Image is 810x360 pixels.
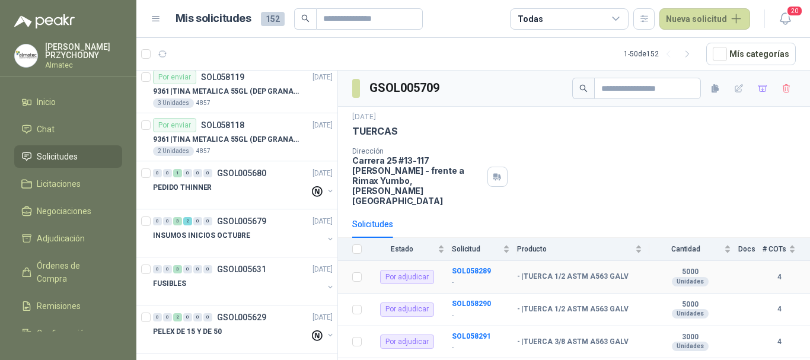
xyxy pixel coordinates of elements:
a: Configuración [14,322,122,345]
div: Por enviar [153,118,196,132]
div: 0 [193,265,202,273]
div: 0 [183,265,192,273]
h1: Mis solicitudes [176,10,251,27]
b: - | TUERCA 1/2 ASTM A563 GALV [517,272,629,282]
a: 0 0 1 0 0 0 GSOL005680[DATE] PEDIDO THINNER [153,166,335,204]
th: Producto [517,238,649,261]
span: # COTs [763,245,786,253]
th: Solicitud [452,238,517,261]
p: [DATE] [312,168,333,179]
p: TUERCAS [352,125,398,138]
span: Producto [517,245,633,253]
p: [DATE] [352,111,376,123]
a: 0 0 3 0 0 0 GSOL005631[DATE] FUSIBLES [153,262,335,300]
p: [DATE] [312,72,333,83]
p: SOL058118 [201,121,244,129]
a: Solicitudes [14,145,122,168]
span: Adjudicación [37,232,85,245]
p: GSOL005680 [217,169,266,177]
span: Chat [37,123,55,136]
a: 0 0 3 2 0 0 GSOL005679[DATE] INSUMOS INICIOS OCTUBRE [153,214,335,252]
div: Unidades [672,342,709,351]
h3: GSOL005709 [369,79,441,97]
div: Unidades [672,309,709,318]
div: Unidades [672,277,709,286]
p: [PERSON_NAME] PRZYCHODNY [45,43,122,59]
a: Adjudicación [14,227,122,250]
b: 4 [763,272,796,283]
div: Todas [518,12,543,26]
div: 3 [173,217,182,225]
div: 0 [193,217,202,225]
b: 4 [763,304,796,315]
div: 2 [173,313,182,321]
div: 3 [173,265,182,273]
span: Licitaciones [37,177,81,190]
div: 0 [163,265,172,273]
a: SOL058290 [452,300,491,308]
div: 3 Unidades [153,98,194,108]
span: 20 [786,5,803,17]
p: - [452,342,510,353]
div: 0 [163,313,172,321]
b: 5000 [649,267,731,277]
p: PELEX DE 15 Y DE 50 [153,326,222,337]
span: Remisiones [37,300,81,313]
th: # COTs [763,238,810,261]
div: 0 [203,217,212,225]
p: Almatec [45,62,122,69]
b: 3000 [649,333,731,342]
div: 0 [153,265,162,273]
p: - [452,310,510,321]
a: Licitaciones [14,173,122,195]
p: GSOL005629 [217,313,266,321]
p: [DATE] [312,312,333,323]
p: - [452,277,510,288]
span: 152 [261,12,285,26]
button: Nueva solicitud [659,8,750,30]
p: [DATE] [312,264,333,275]
div: 0 [193,313,202,321]
div: 0 [203,265,212,273]
b: - | TUERCA 1/2 ASTM A563 GALV [517,305,629,314]
span: Cantidad [649,245,722,253]
div: 2 Unidades [153,146,194,156]
a: Chat [14,118,122,141]
div: 0 [203,313,212,321]
p: Carrera 25 #13-117 [PERSON_NAME] - frente a Rimax Yumbo , [PERSON_NAME][GEOGRAPHIC_DATA] [352,155,483,206]
a: SOL058289 [452,267,491,275]
span: search [579,84,588,93]
p: [DATE] [312,120,333,131]
div: 1 [173,169,182,177]
th: Cantidad [649,238,738,261]
span: Inicio [37,95,56,109]
a: Inicio [14,91,122,113]
p: SOL058119 [201,73,244,81]
span: Solicitud [452,245,500,253]
a: Remisiones [14,295,122,317]
b: 4 [763,336,796,348]
p: Dirección [352,147,483,155]
p: 9361 | TINA METALICA 55GL (DEP GRANALLA) CON TAPA [153,134,301,145]
span: Negociaciones [37,205,91,218]
b: 5000 [649,300,731,310]
div: 0 [163,169,172,177]
b: SOL058291 [452,332,491,340]
div: 0 [183,169,192,177]
button: 20 [774,8,796,30]
p: 4857 [196,98,211,108]
div: 0 [163,217,172,225]
a: Órdenes de Compra [14,254,122,290]
p: PEDIDO THINNER [153,182,212,193]
div: Por adjudicar [380,270,434,284]
a: 0 0 2 0 0 0 GSOL005629[DATE] PELEX DE 15 Y DE 50 [153,310,335,348]
div: 0 [183,313,192,321]
p: 4857 [196,146,211,156]
span: search [301,14,310,23]
a: Por enviarSOL058119[DATE] 9361 |TINA METALICA 55GL (DEP GRANALLA) CON TAPA3 Unidades4857 [136,65,337,113]
span: Solicitudes [37,150,78,163]
div: 0 [203,169,212,177]
div: Solicitudes [352,218,393,231]
p: GSOL005679 [217,217,266,225]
